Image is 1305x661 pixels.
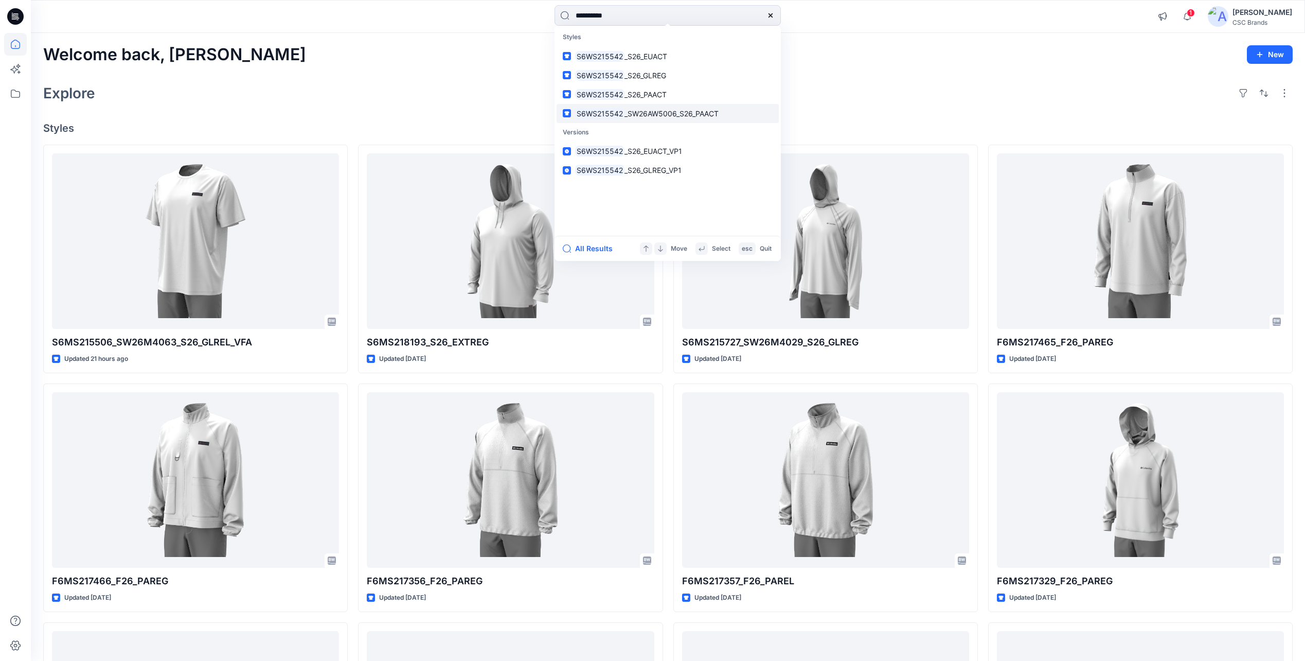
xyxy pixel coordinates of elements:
span: _S26_PAACT [624,90,667,99]
p: F6MS217357_F26_PAREL [682,574,969,588]
img: avatar [1208,6,1228,27]
div: [PERSON_NAME] [1232,6,1292,19]
p: Updated [DATE] [64,593,111,603]
a: F6MS217329_F26_PAREG [997,392,1284,568]
p: S6MS215506_SW26M4063_S26_GLREL_VFA [52,335,339,350]
h2: Welcome back, [PERSON_NAME] [43,45,306,64]
p: Updated [DATE] [1009,354,1056,364]
mark: S6WS215542 [575,89,624,100]
button: New [1247,45,1293,64]
a: F6MS217356_F26_PAREG [367,392,654,568]
span: _S26_GLREG [624,71,666,80]
a: S6MS215727_SW26M4029_S26_GLREG [682,153,969,329]
p: S6MS215727_SW26M4029_S26_GLREG [682,335,969,350]
p: Updated [DATE] [379,354,426,364]
p: Updated [DATE] [1009,593,1056,603]
mark: S6WS215542 [575,108,624,119]
span: _SW26AW5006_S26_PAACT [624,109,719,118]
button: All Results [563,242,619,255]
a: S6WS215542_S26_EUACT [557,47,779,66]
p: Updated 21 hours ago [64,354,128,364]
h4: Styles [43,122,1293,134]
p: Move [671,243,687,254]
span: _S26_GLREG_VP1 [624,166,682,175]
p: Updated [DATE] [694,593,741,603]
p: Styles [557,28,779,47]
a: S6WS215542_S26_GLREG_VP1 [557,161,779,180]
p: S6MS218193_S26_EXTREG [367,335,654,350]
h2: Explore [43,85,95,101]
mark: S6WS215542 [575,145,624,157]
p: F6MS217356_F26_PAREG [367,574,654,588]
a: S6WS215542_S26_PAACT [557,85,779,104]
mark: S6WS215542 [575,50,624,62]
p: Versions [557,123,779,142]
p: esc [742,243,753,254]
p: Updated [DATE] [694,354,741,364]
span: 1 [1187,9,1195,17]
a: F6MS217357_F26_PAREL [682,392,969,568]
p: F6MS217466_F26_PAREG [52,574,339,588]
div: CSC Brands [1232,19,1292,26]
p: F6MS217465_F26_PAREG [997,335,1284,350]
a: S6MS218193_S26_EXTREG [367,153,654,329]
p: Quit [760,243,772,254]
span: _S26_EUACT_VP1 [624,147,682,155]
a: F6MS217465_F26_PAREG [997,153,1284,329]
a: S6WS215542_S26_EUACT_VP1 [557,142,779,161]
a: S6WS215542_SW26AW5006_S26_PAACT [557,104,779,123]
a: S6MS215506_SW26M4063_S26_GLREL_VFA [52,153,339,329]
mark: S6WS215542 [575,164,624,176]
p: Select [712,243,730,254]
p: F6MS217329_F26_PAREG [997,574,1284,588]
p: Updated [DATE] [379,593,426,603]
a: S6WS215542_S26_GLREG [557,66,779,85]
a: F6MS217466_F26_PAREG [52,392,339,568]
mark: S6WS215542 [575,69,624,81]
span: _S26_EUACT [624,52,667,61]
